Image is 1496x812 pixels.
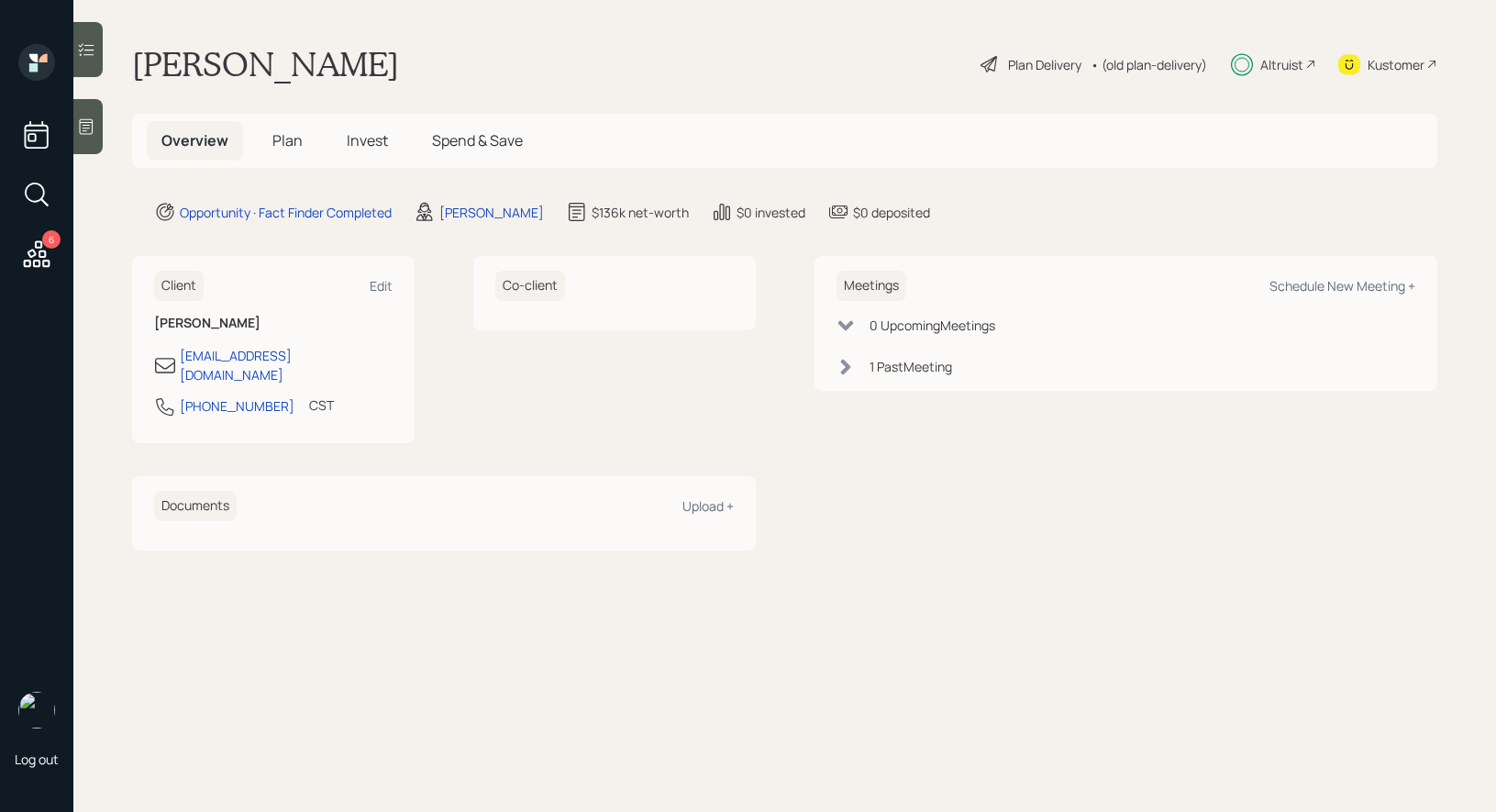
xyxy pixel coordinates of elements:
span: Invest [347,130,388,150]
span: Overview [161,130,228,150]
div: Edit [370,277,393,295]
h6: Co-client [495,271,565,301]
img: treva-nostdahl-headshot.png [18,692,55,729]
span: Spend & Save [432,130,523,150]
div: $0 deposited [853,203,930,222]
h6: Client [154,271,204,301]
div: Log out [15,751,59,768]
div: 0 Upcoming Meeting s [870,316,995,335]
div: CST [309,395,334,415]
h6: Documents [154,491,237,521]
div: 6 [42,230,61,249]
div: • (old plan-delivery) [1091,55,1207,74]
div: Kustomer [1368,55,1424,74]
div: [PERSON_NAME] [439,203,544,222]
span: Plan [272,130,303,150]
div: Upload + [682,497,734,515]
div: $136k net-worth [592,203,689,222]
div: Schedule New Meeting + [1269,277,1415,295]
h6: Meetings [837,271,906,301]
h1: [PERSON_NAME] [132,44,399,84]
div: 1 Past Meeting [870,357,952,376]
div: Altruist [1260,55,1303,74]
div: $0 invested [737,203,805,222]
div: [EMAIL_ADDRESS][DOMAIN_NAME] [180,346,393,384]
div: Opportunity · Fact Finder Completed [180,203,392,222]
div: Plan Delivery [1008,55,1081,74]
h6: [PERSON_NAME] [154,316,393,331]
div: [PHONE_NUMBER] [180,396,294,416]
